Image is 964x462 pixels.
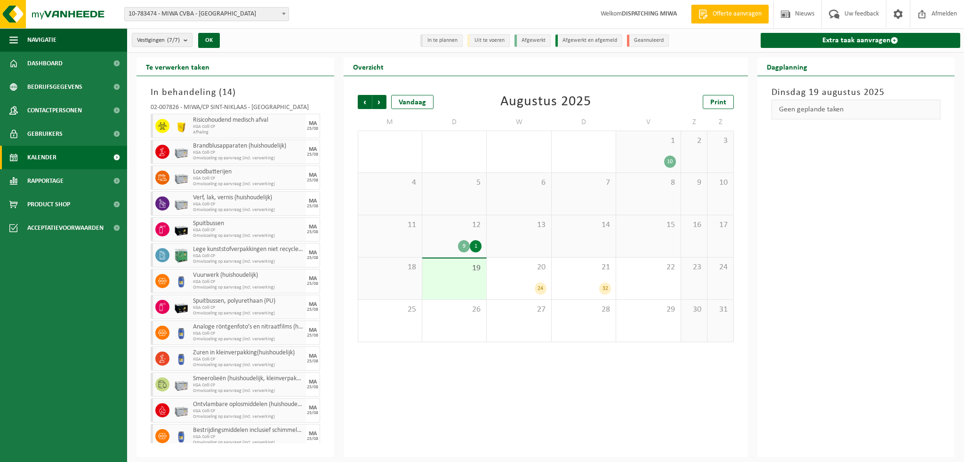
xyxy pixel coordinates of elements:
[193,117,304,124] span: Risicohoudend medisch afval
[193,150,304,156] span: KGA Colli CP
[427,263,482,274] span: 19
[707,114,734,131] td: Z
[174,300,188,314] img: PB-LB-0680-HPE-BK-11
[193,323,304,331] span: Analoge röntgenfoto’s en nitraatfilms (huishoudelijk)
[27,193,70,216] span: Product Shop
[222,88,233,97] span: 14
[27,146,56,169] span: Kalender
[372,95,386,109] span: Volgende
[556,178,611,188] span: 7
[363,178,417,188] span: 4
[174,274,188,288] img: PB-OT-0120-HPE-00-02
[307,230,318,235] div: 25/08
[309,276,317,282] div: MA
[691,5,769,23] a: Offerte aanvragen
[151,86,320,100] h3: In behandeling ( )
[174,145,188,159] img: PB-LB-0680-HPE-GY-11
[555,34,622,47] li: Afgewerkt en afgemeld
[193,298,304,305] span: Spuitbussen, polyurethaan (PU)
[193,408,304,414] span: KGA Colli CP
[703,95,734,109] a: Print
[307,333,318,338] div: 25/08
[193,156,304,161] span: Omwisseling op aanvraag (incl. verwerking)
[556,262,611,273] span: 21
[307,204,318,209] div: 25/08
[193,362,304,368] span: Omwisseling op aanvraag (incl. verwerking)
[309,224,317,230] div: MA
[358,95,372,109] span: Vorige
[358,114,422,131] td: M
[193,227,304,233] span: KGA Colli CP
[427,178,482,188] span: 5
[307,282,318,286] div: 25/08
[487,114,551,131] td: W
[27,216,104,240] span: Acceptatievoorwaarden
[193,349,304,357] span: Zuren in kleinverpakking(huishoudelijk)
[621,136,675,146] span: 1
[193,285,304,290] span: Omwisseling op aanvraag (incl. verwerking)
[193,130,304,135] span: Afhaling
[556,220,611,230] span: 14
[391,95,434,109] div: Vandaag
[621,305,675,315] span: 29
[309,147,317,152] div: MA
[309,431,317,437] div: MA
[193,194,304,202] span: Verf, lak, vernis (huishoudelijk)
[627,34,669,47] li: Geannuleerd
[193,168,304,176] span: Loodbatterijen
[309,121,317,126] div: MA
[193,220,304,227] span: Spuitbussen
[309,172,317,178] div: MA
[309,328,317,333] div: MA
[771,100,941,119] div: Geen geplande taken
[771,86,941,100] h3: Dinsdag 19 augustus 2025
[535,282,546,295] div: 24
[193,427,304,434] span: Bestrijdingsmiddelen inclusief schimmelwerende beschermingsmiddelen (huishoudelijk)
[193,434,304,440] span: KGA Colli CP
[681,114,707,131] td: Z
[27,28,56,52] span: Navigatie
[174,352,188,366] img: PB-OT-0120-HPE-00-02
[174,403,188,417] img: PB-LB-0680-HPE-GY-11
[132,33,193,47] button: Vestigingen(7/7)
[686,178,702,188] span: 9
[174,248,188,263] img: PB-HB-1400-HPE-GN-11
[27,75,82,99] span: Bedrijfsgegevens
[125,8,289,21] span: 10-783474 - MIWA CVBA - SINT-NIKLAAS
[420,34,463,47] li: In te plannen
[491,305,546,315] span: 27
[193,383,304,388] span: KGA Colli CP
[621,220,675,230] span: 15
[193,233,304,239] span: Omwisseling op aanvraag (incl. verwerking)
[616,114,681,131] td: V
[710,9,764,19] span: Offerte aanvragen
[500,95,591,109] div: Augustus 2025
[193,202,304,207] span: KGA Colli CP
[422,114,487,131] td: D
[363,262,417,273] span: 18
[307,178,318,183] div: 25/08
[664,156,676,168] div: 10
[309,250,317,256] div: MA
[193,311,304,316] span: Omwisseling op aanvraag (incl. verwerking)
[193,357,304,362] span: KGA Colli CP
[193,181,304,187] span: Omwisseling op aanvraag (incl. verwerking)
[174,171,188,185] img: PB-LB-0680-HPE-GY-11
[27,99,82,122] span: Contactpersonen
[757,57,817,76] h2: Dagplanning
[193,337,304,342] span: Omwisseling op aanvraag (incl. verwerking)
[712,136,729,146] span: 3
[174,429,188,443] img: PB-OT-0120-HPE-00-02
[467,34,510,47] li: Uit te voeren
[309,302,317,307] div: MA
[556,305,611,315] span: 28
[491,178,546,188] span: 6
[307,307,318,312] div: 25/08
[514,34,551,47] li: Afgewerkt
[193,253,304,259] span: KGA Colli CP
[427,305,482,315] span: 26
[686,136,702,146] span: 2
[686,262,702,273] span: 23
[193,331,304,337] span: KGA Colli CP
[491,220,546,230] span: 13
